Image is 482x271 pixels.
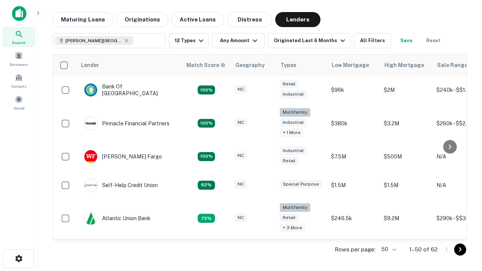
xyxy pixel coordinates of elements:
[198,85,215,94] div: Matching Properties: 14, hasApolloMatch: undefined
[235,61,265,70] div: Geography
[280,213,299,222] div: Retail
[380,142,433,171] td: $500M
[84,150,97,163] img: picture
[354,33,391,48] button: All Filters
[12,6,26,21] img: capitalize-icon.png
[327,55,380,76] th: Low Mortgage
[231,55,276,76] th: Geography
[235,85,247,94] div: NC
[268,33,351,48] button: Originated Last 6 Months
[84,212,151,225] div: Atlantic Union Bank
[327,171,380,199] td: $1.5M
[84,117,97,130] img: picture
[280,180,322,189] div: Special Purpose
[280,118,307,127] div: Industrial
[2,49,35,69] a: Borrowers
[444,187,482,223] iframe: Chat Widget
[2,70,35,91] a: Contacts
[384,61,424,70] div: High Mortgage
[198,214,215,223] div: Matching Properties: 10, hasApolloMatch: undefined
[84,84,97,96] img: picture
[198,181,215,190] div: Matching Properties: 11, hasApolloMatch: undefined
[280,108,310,117] div: Multifamily
[276,55,327,76] th: Types
[14,105,24,111] span: Saved
[380,76,433,104] td: $2M
[332,61,369,70] div: Low Mortgage
[81,61,99,70] div: Lender
[76,55,182,76] th: Lender
[169,33,209,48] button: 12 Types
[116,12,168,27] button: Originations
[198,152,215,161] div: Matching Properties: 14, hasApolloMatch: undefined
[171,12,224,27] button: Active Loans
[280,146,307,155] div: Industrial
[235,180,247,189] div: NC
[12,40,26,46] span: Search
[235,213,247,222] div: NC
[186,61,224,69] h6: Match Score
[84,178,158,192] div: Self-help Credit Union
[281,61,296,70] div: Types
[380,171,433,199] td: $1.5M
[186,61,226,69] div: Capitalize uses an advanced AI algorithm to match your search with the best lender. The match sco...
[280,80,299,88] div: Retail
[11,83,26,89] span: Contacts
[327,76,380,104] td: $96k
[275,12,320,27] button: Lenders
[198,119,215,128] div: Matching Properties: 24, hasApolloMatch: undefined
[84,150,162,163] div: [PERSON_NAME] Fargo
[454,244,466,256] button: Go to next page
[380,55,433,76] th: High Mortgage
[53,12,113,27] button: Maturing Loans
[327,142,380,171] td: $7.5M
[227,12,272,27] button: Distress
[235,118,247,127] div: NC
[280,203,310,212] div: Multifamily
[84,179,97,192] img: picture
[182,55,231,76] th: Capitalize uses an advanced AI algorithm to match your search with the best lender. The match sco...
[380,199,433,238] td: $9.2M
[84,117,169,130] div: Pinnacle Financial Partners
[280,90,307,99] div: Industrial
[280,224,305,232] div: + 3 more
[335,245,375,254] p: Rows per page:
[437,61,468,70] div: Sale Range
[327,104,380,142] td: $380k
[378,244,397,255] div: 50
[394,33,418,48] button: Save your search to get updates of matches that match your search criteria.
[421,33,445,48] button: Reset
[2,27,35,47] a: Search
[280,128,304,137] div: + 1 more
[235,151,247,160] div: NC
[380,104,433,142] td: $3.2M
[66,37,122,44] span: [PERSON_NAME][GEOGRAPHIC_DATA], [GEOGRAPHIC_DATA]
[10,61,28,67] span: Borrowers
[280,157,299,165] div: Retail
[84,83,174,97] div: Bank Of [GEOGRAPHIC_DATA]
[274,36,347,45] div: Originated Last 6 Months
[212,33,265,48] button: Any Amount
[84,212,97,225] img: picture
[327,199,380,238] td: $246.5k
[409,245,438,254] p: 1–50 of 62
[2,92,35,113] a: Saved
